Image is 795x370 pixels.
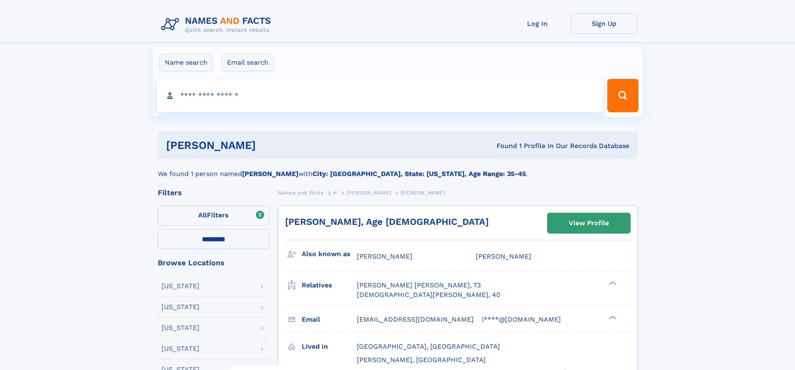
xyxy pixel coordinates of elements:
a: View Profile [548,213,630,233]
a: [PERSON_NAME], Age [DEMOGRAPHIC_DATA] [285,216,489,227]
a: Sign Up [571,13,638,34]
div: [US_STATE] [162,283,199,289]
span: [PERSON_NAME] [346,190,391,196]
h3: Relatives [302,278,357,292]
div: Browse Locations [158,259,270,267]
span: H [333,190,337,196]
b: [PERSON_NAME] [242,170,298,178]
label: Email search [222,54,274,71]
h3: Also known as [302,247,357,261]
span: [PERSON_NAME] [401,190,445,196]
div: We found 1 person named with . [158,159,638,179]
label: Filters [158,206,270,226]
span: [GEOGRAPHIC_DATA], [GEOGRAPHIC_DATA] [357,342,500,350]
span: [PERSON_NAME] [476,252,531,260]
label: Name search [159,54,213,71]
h3: Email [302,312,357,327]
b: City: [GEOGRAPHIC_DATA], State: [US_STATE], Age Range: 35-45 [313,170,526,178]
input: search input [157,79,604,112]
a: [PERSON_NAME] [346,187,391,198]
span: [EMAIL_ADDRESS][DOMAIN_NAME] [357,315,474,323]
span: [PERSON_NAME], [GEOGRAPHIC_DATA] [357,356,486,364]
div: ❯ [607,281,617,286]
div: [US_STATE] [162,325,199,331]
div: View Profile [569,214,609,233]
a: Names and Facts [278,187,324,198]
h3: Lived in [302,340,357,354]
button: Search Button [607,79,638,112]
h1: [PERSON_NAME] [166,140,376,151]
a: Log In [504,13,571,34]
a: H [333,187,337,198]
div: [US_STATE] [162,345,199,352]
div: Found 1 Profile In Our Records Database [376,141,629,151]
span: [PERSON_NAME] [357,252,412,260]
div: ❯ [607,315,617,320]
div: [US_STATE] [162,304,199,310]
a: [PERSON_NAME] [PERSON_NAME], 73 [357,281,481,290]
div: Filters [158,189,270,196]
a: [DEMOGRAPHIC_DATA][PERSON_NAME], 40 [357,290,500,300]
img: Logo Names and Facts [158,13,278,36]
span: All [198,211,207,219]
